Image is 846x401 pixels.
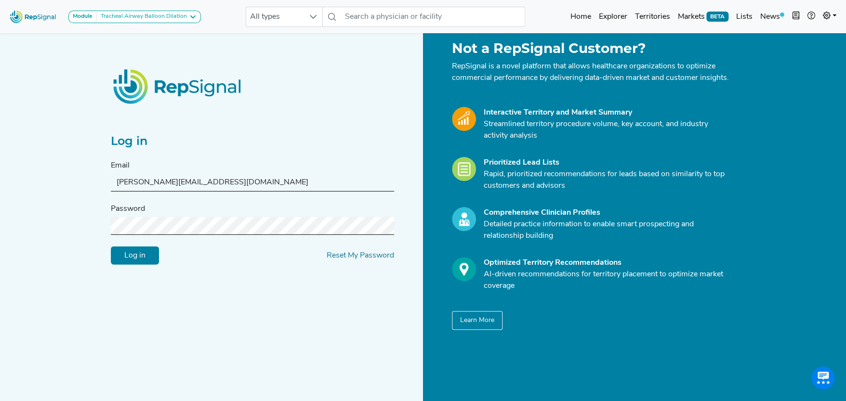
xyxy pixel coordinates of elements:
img: RepSignalLogo.20539ed3.png [101,57,254,115]
button: ModuleTracheal Airway Balloon Dilation [68,11,201,23]
input: Search a physician or facility [341,7,525,27]
button: Intel Book [788,7,804,26]
div: Tracheal Airway Balloon Dilation [97,13,187,21]
input: Log in [111,246,159,265]
a: Home [566,7,595,26]
div: Interactive Territory and Market Summary [484,107,729,118]
a: News [756,7,788,26]
img: Leads_Icon.28e8c528.svg [452,157,476,181]
p: AI-driven recommendations for territory placement to optimize market coverage [484,269,729,292]
p: Rapid, prioritized recommendations for leads based on similarity to top customers and advisors [484,168,729,192]
div: Prioritized Lead Lists [484,157,729,168]
strong: Module [73,13,93,19]
span: All types [246,7,304,26]
img: Optimize_Icon.261f85db.svg [452,257,476,281]
div: Optimized Territory Recommendations [484,257,729,269]
p: Streamlined territory procedure volume, key account, and industry activity analysis [484,118,729,142]
a: Territories [631,7,674,26]
span: BETA [706,12,728,21]
a: Explorer [595,7,631,26]
a: Lists [732,7,756,26]
img: Market_Icon.a700a4ad.svg [452,107,476,131]
button: Learn More [452,311,502,330]
h1: Not a RepSignal Customer? [452,40,729,57]
a: Reset My Password [327,252,394,259]
a: MarketsBETA [674,7,732,26]
div: Comprehensive Clinician Profiles [484,207,729,219]
p: Detailed practice information to enable smart prospecting and relationship building [484,219,729,242]
p: RepSignal is a novel platform that allows healthcare organizations to optimize commercial perform... [452,61,729,84]
label: Password [111,203,145,215]
img: Profile_Icon.739e2aba.svg [452,207,476,231]
label: Email [111,160,130,171]
h2: Log in [111,134,394,148]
